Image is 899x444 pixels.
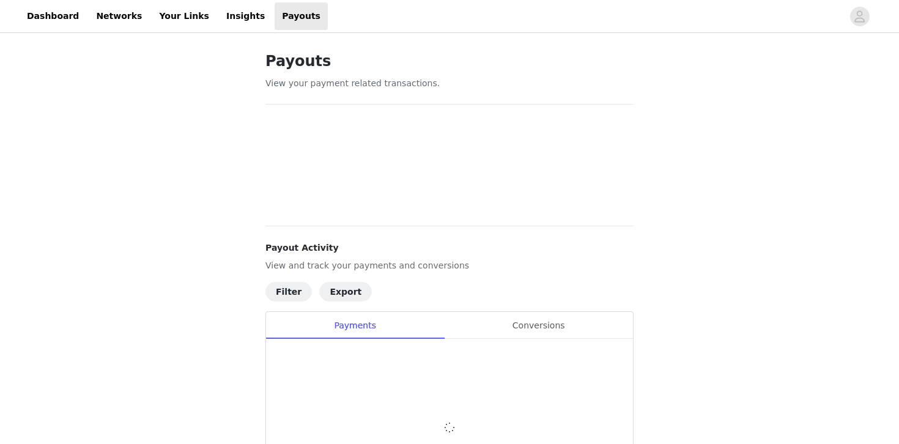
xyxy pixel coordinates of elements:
h1: Payouts [265,50,634,72]
div: avatar [854,7,865,26]
div: Conversions [444,312,633,339]
a: Payouts [275,2,328,30]
h4: Payout Activity [265,242,634,254]
a: Networks [89,2,149,30]
p: View your payment related transactions. [265,77,634,90]
button: Filter [265,282,312,302]
a: Your Links [152,2,216,30]
a: Dashboard [20,2,86,30]
button: Export [319,282,372,302]
a: Insights [219,2,272,30]
div: Payments [266,312,444,339]
p: View and track your payments and conversions [265,259,634,272]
